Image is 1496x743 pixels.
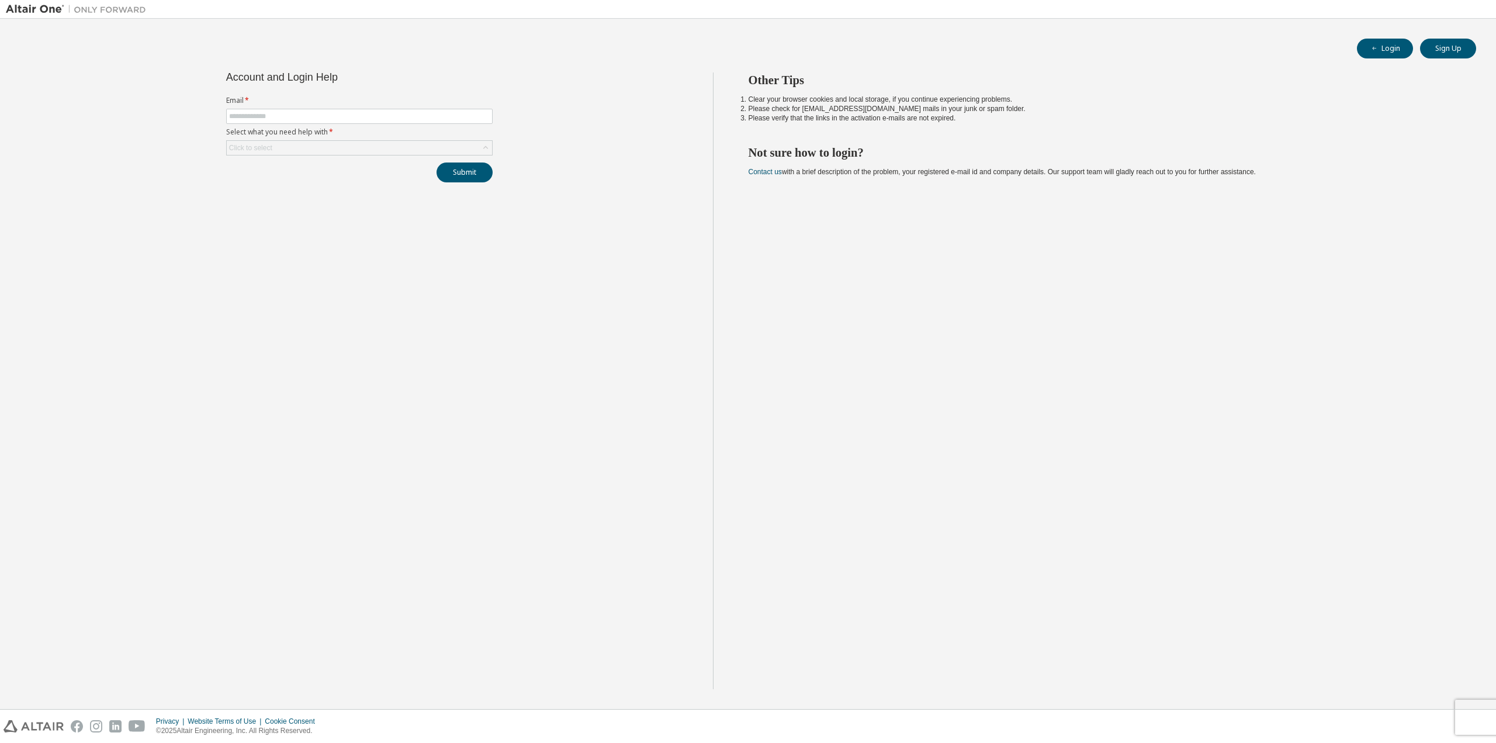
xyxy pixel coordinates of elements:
div: Account and Login Help [226,72,439,82]
label: Email [226,96,493,105]
div: Click to select [229,143,272,153]
button: Sign Up [1420,39,1476,58]
img: linkedin.svg [109,720,122,732]
div: Privacy [156,717,188,726]
li: Clear your browser cookies and local storage, if you continue experiencing problems. [749,95,1456,104]
img: facebook.svg [71,720,83,732]
span: with a brief description of the problem, your registered e-mail id and company details. Our suppo... [749,168,1256,176]
li: Please check for [EMAIL_ADDRESS][DOMAIN_NAME] mails in your junk or spam folder. [749,104,1456,113]
div: Website Terms of Use [188,717,265,726]
div: Cookie Consent [265,717,321,726]
li: Please verify that the links in the activation e-mails are not expired. [749,113,1456,123]
p: © 2025 Altair Engineering, Inc. All Rights Reserved. [156,726,322,736]
label: Select what you need help with [226,127,493,137]
img: instagram.svg [90,720,102,732]
img: youtube.svg [129,720,146,732]
button: Login [1357,39,1413,58]
img: altair_logo.svg [4,720,64,732]
img: Altair One [6,4,152,15]
h2: Not sure how to login? [749,145,1456,160]
div: Click to select [227,141,492,155]
a: Contact us [749,168,782,176]
h2: Other Tips [749,72,1456,88]
button: Submit [437,163,493,182]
